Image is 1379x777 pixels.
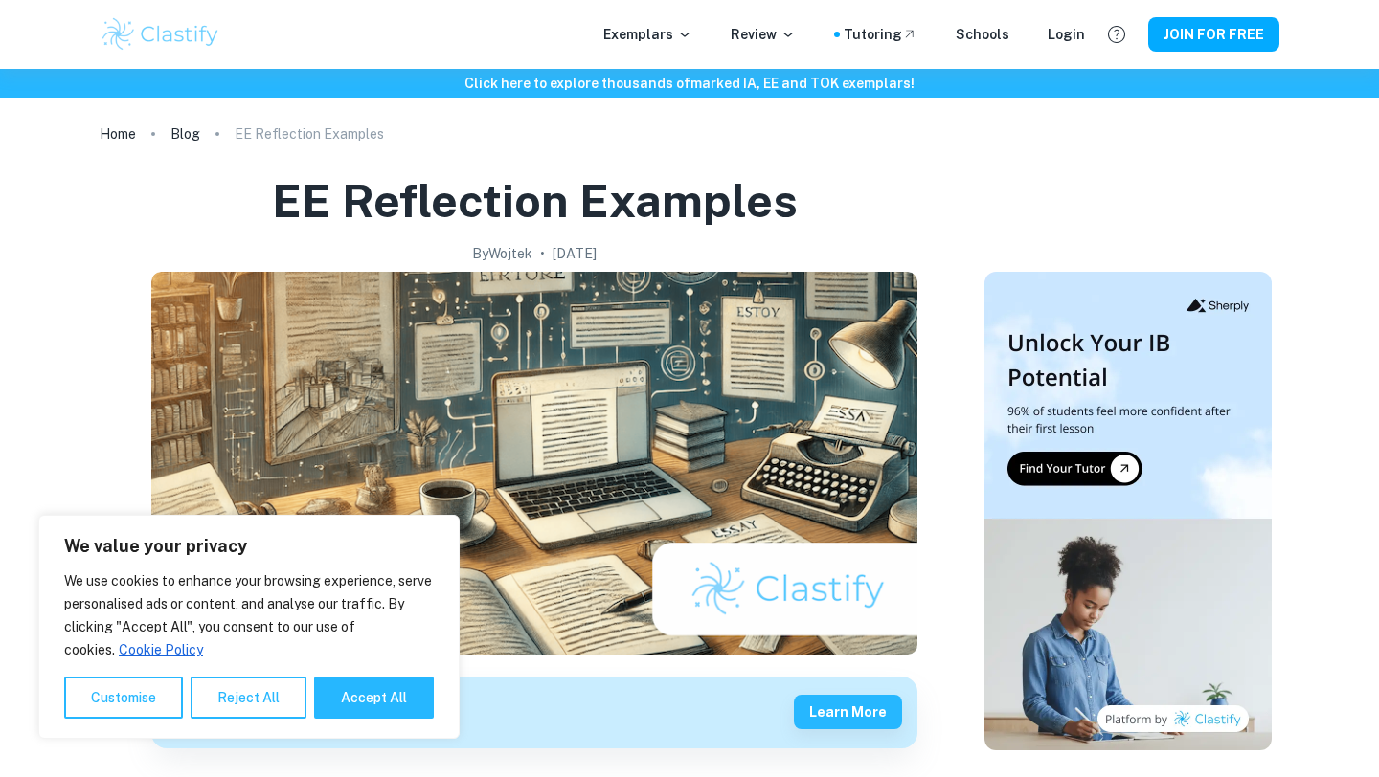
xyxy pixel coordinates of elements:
[235,123,384,144] p: EE Reflection Examples
[4,73,1375,94] h6: Click here to explore thousands of marked IA, EE and TOK exemplars !
[64,677,183,719] button: Customise
[956,24,1009,45] a: Schools
[64,569,434,661] p: We use cookies to enhance your browsing experience, serve personalised ads or content, and analys...
[540,243,545,264] p: •
[984,272,1272,750] img: Thumbnail
[1100,18,1133,51] button: Help and Feedback
[100,15,221,54] img: Clastify logo
[64,535,434,558] p: We value your privacy
[151,677,917,748] a: Get feedback on yourEEMarked only by official IB examinersLearn more
[1148,17,1279,52] button: JOIN FOR FREE
[1048,24,1085,45] a: Login
[118,641,204,658] a: Cookie Policy
[272,170,798,232] h1: EE Reflection Examples
[170,121,200,147] a: Blog
[844,24,917,45] a: Tutoring
[794,695,902,729] button: Learn more
[314,677,434,719] button: Accept All
[553,243,597,264] h2: [DATE]
[151,272,917,655] img: EE Reflection Examples cover image
[191,677,306,719] button: Reject All
[38,515,460,739] div: We value your privacy
[100,121,136,147] a: Home
[472,243,532,264] h2: By Wojtek
[731,24,796,45] p: Review
[603,24,692,45] p: Exemplars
